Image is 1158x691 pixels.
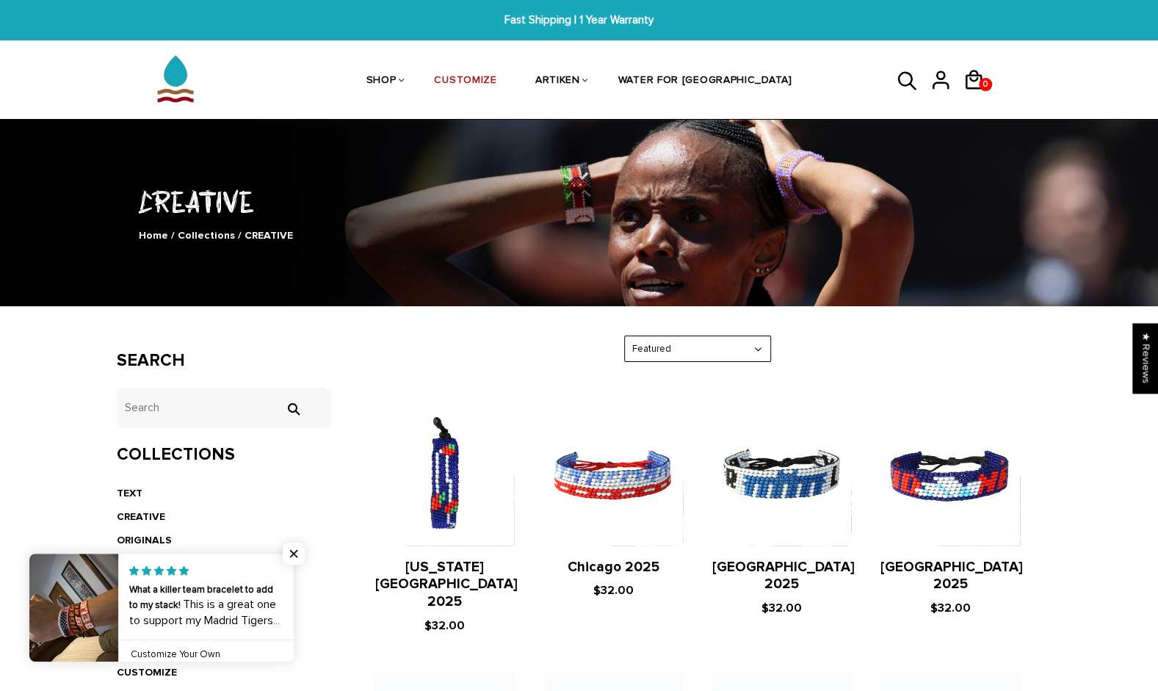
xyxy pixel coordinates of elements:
[424,618,465,633] span: $32.00
[963,95,996,98] a: 0
[139,229,168,242] a: Home
[117,181,1042,220] h1: CREATIVE
[930,601,970,615] span: $32.00
[980,74,991,95] span: 0
[117,388,332,428] input: Search
[618,43,792,120] a: WATER FOR [GEOGRAPHIC_DATA]
[117,666,177,679] a: CUSTOMIZE
[283,543,305,565] span: Close popup widget
[761,601,802,615] span: $32.00
[171,229,175,242] span: /
[1133,323,1158,393] div: Click to open Judge.me floating reviews tab
[178,229,235,242] a: Collections
[535,43,580,120] a: ARTIKEN
[117,534,172,546] a: ORIGINALS
[117,350,332,372] h3: Search
[117,444,332,466] h3: Collections
[117,510,165,523] a: CREATIVE
[278,402,308,416] input: Search
[593,583,634,598] span: $32.00
[880,559,1023,593] a: [GEOGRAPHIC_DATA] 2025
[434,43,496,120] a: CUSTOMIZE
[568,559,659,576] a: Chicago 2025
[375,559,518,611] a: [US_STATE][GEOGRAPHIC_DATA] 2025
[238,229,242,242] span: /
[117,487,142,499] a: TEXT
[366,43,397,120] a: SHOP
[712,559,855,593] a: [GEOGRAPHIC_DATA] 2025
[245,229,293,242] span: CREATIVE
[356,12,802,29] span: Fast Shipping | 1 Year Warranty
